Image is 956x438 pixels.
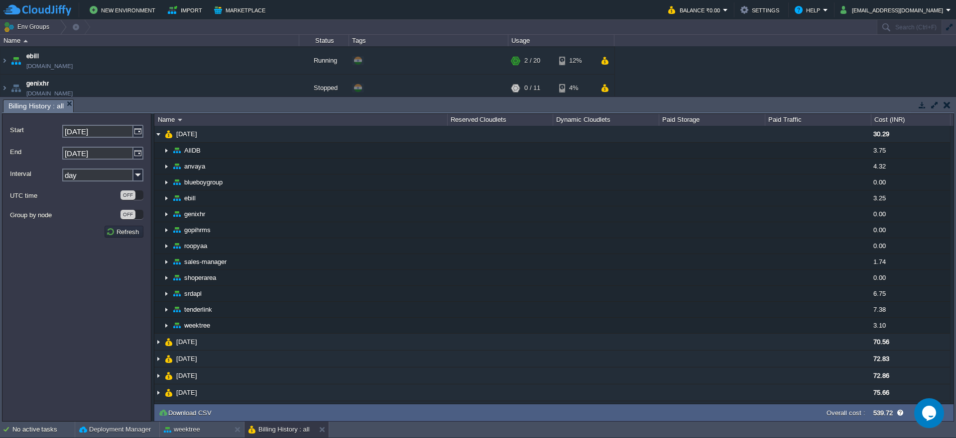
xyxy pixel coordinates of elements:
[175,354,199,363] a: [DATE]
[165,126,173,142] img: AMDAwAAAACH5BAEAAAAALAAAAAABAAEAAAICRAEAOw==
[183,242,209,250] a: roopyaa
[660,114,765,126] div: Paid Storage
[168,4,205,16] button: Import
[173,190,181,206] img: AMDAwAAAACH5BAEAAAAALAAAAAABAAEAAAICRAEAOw==
[162,286,170,301] img: AMDAwAAAACH5BAEAAAAALAAAAAABAAEAAAICRAEAOw==
[183,162,207,171] a: anvaya
[183,194,197,202] span: ebill
[162,254,170,269] img: AMDAwAAAACH5BAEAAAAALAAAAAABAAEAAAICRAEAOw==
[827,409,865,417] label: Overall cost :
[248,425,310,435] button: Billing History : all
[350,35,508,46] div: Tags
[155,114,447,126] div: Name
[12,422,75,438] div: No active tasks
[26,61,73,71] a: [DOMAIN_NAME]
[3,4,71,16] img: CloudJiffy
[26,51,39,61] a: ebill
[175,388,199,397] a: [DATE]
[173,175,181,190] img: AMDAwAAAACH5BAEAAAAALAAAAAABAAEAAAICRAEAOw==
[299,75,349,101] div: Stopped
[795,4,823,16] button: Help
[162,238,170,254] img: AMDAwAAAACH5BAEAAAAALAAAAAABAAEAAAICRAEAOw==
[299,47,349,74] div: Running
[162,159,170,174] img: AMDAwAAAACH5BAEAAAAALAAAAAABAAEAAAICRAEAOw==
[0,47,8,74] img: AMDAwAAAACH5BAEAAAAALAAAAAABAAEAAAICRAEAOw==
[162,270,170,285] img: AMDAwAAAACH5BAEAAAAALAAAAAABAAEAAAICRAEAOw==
[183,289,203,298] span: srdapl
[10,190,119,201] label: UTC time
[183,258,228,266] a: sales-manager
[154,367,162,384] img: AMDAwAAAACH5BAEAAAAALAAAAAABAAEAAAICRAEAOw==
[162,190,170,206] img: AMDAwAAAACH5BAEAAAAALAAAAAABAAEAAAICRAEAOw==
[173,302,181,317] img: AMDAwAAAACH5BAEAAAAALAAAAAABAAEAAAICRAEAOw==
[162,222,170,238] img: AMDAwAAAACH5BAEAAAAALAAAAAABAAEAAAICRAEAOw==
[175,130,199,138] span: [DATE]
[873,178,886,186] span: 0.00
[183,321,212,330] a: weektree
[8,100,64,112] span: Billing History : all
[90,4,158,16] button: New Environment
[873,338,889,346] span: 70.56
[173,270,181,285] img: AMDAwAAAACH5BAEAAAAALAAAAAABAAEAAAICRAEAOw==
[524,75,540,101] div: 0 / 11
[183,226,212,234] a: gopihrms
[509,35,614,46] div: Usage
[154,401,162,418] img: AMDAwAAAACH5BAEAAAAALAAAAAABAAEAAAICRAEAOw==
[26,79,49,88] a: genixhr
[175,338,199,346] a: [DATE]
[154,384,162,401] img: AMDAwAAAACH5BAEAAAAALAAAAAABAAEAAAICRAEAOw==
[0,75,8,101] img: AMDAwAAAACH5BAEAAAAALAAAAAABAAEAAAICRAEAOw==
[173,286,181,301] img: AMDAwAAAACH5BAEAAAAALAAAAAABAAEAAAICRAEAOw==
[10,210,119,220] label: Group by node
[158,408,215,417] button: Download CSV
[840,4,946,16] button: [EMAIL_ADDRESS][DOMAIN_NAME]
[183,305,214,314] a: tenderlink
[873,130,889,138] span: 30.29
[668,4,723,16] button: Balance ₹0.00
[23,40,28,42] img: AMDAwAAAACH5BAEAAAAALAAAAAABAAEAAAICRAEAOw==
[165,367,173,384] img: AMDAwAAAACH5BAEAAAAALAAAAAABAAEAAAICRAEAOw==
[165,401,173,418] img: AMDAwAAAACH5BAEAAAAALAAAAAABAAEAAAICRAEAOw==
[162,143,170,158] img: AMDAwAAAACH5BAEAAAAALAAAAAABAAEAAAICRAEAOw==
[79,425,151,435] button: Deployment Manager
[162,206,170,222] img: AMDAwAAAACH5BAEAAAAALAAAAAABAAEAAAICRAEAOw==
[162,302,170,317] img: AMDAwAAAACH5BAEAAAAALAAAAAABAAEAAAICRAEAOw==
[183,273,218,282] a: shoperarea
[173,318,181,333] img: AMDAwAAAACH5BAEAAAAALAAAAAABAAEAAAICRAEAOw==
[120,210,135,219] div: OFF
[873,409,893,417] label: 539.72
[183,210,207,218] span: genixhr
[873,147,886,154] span: 3.75
[559,75,592,101] div: 4%
[766,114,871,126] div: Paid Traffic
[173,206,181,222] img: AMDAwAAAACH5BAEAAAAALAAAAAABAAEAAAICRAEAOw==
[740,4,782,16] button: Settings
[173,254,181,269] img: AMDAwAAAACH5BAEAAAAALAAAAAABAAEAAAICRAEAOw==
[3,20,53,34] button: Env Groups
[873,389,889,396] span: 75.66
[1,35,299,46] div: Name
[175,371,199,380] a: [DATE]
[873,355,889,362] span: 72.83
[10,125,61,135] label: Start
[873,290,886,297] span: 6.75
[173,222,181,238] img: AMDAwAAAACH5BAEAAAAALAAAAAABAAEAAAICRAEAOw==
[9,47,23,74] img: AMDAwAAAACH5BAEAAAAALAAAAAABAAEAAAICRAEAOw==
[214,4,268,16] button: Marketplace
[873,194,886,202] span: 3.25
[120,190,135,200] div: OFF
[154,350,162,367] img: AMDAwAAAACH5BAEAAAAALAAAAAABAAEAAAICRAEAOw==
[872,114,950,126] div: Cost (INR)
[873,322,886,329] span: 3.10
[300,35,349,46] div: Status
[873,274,886,281] span: 0.00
